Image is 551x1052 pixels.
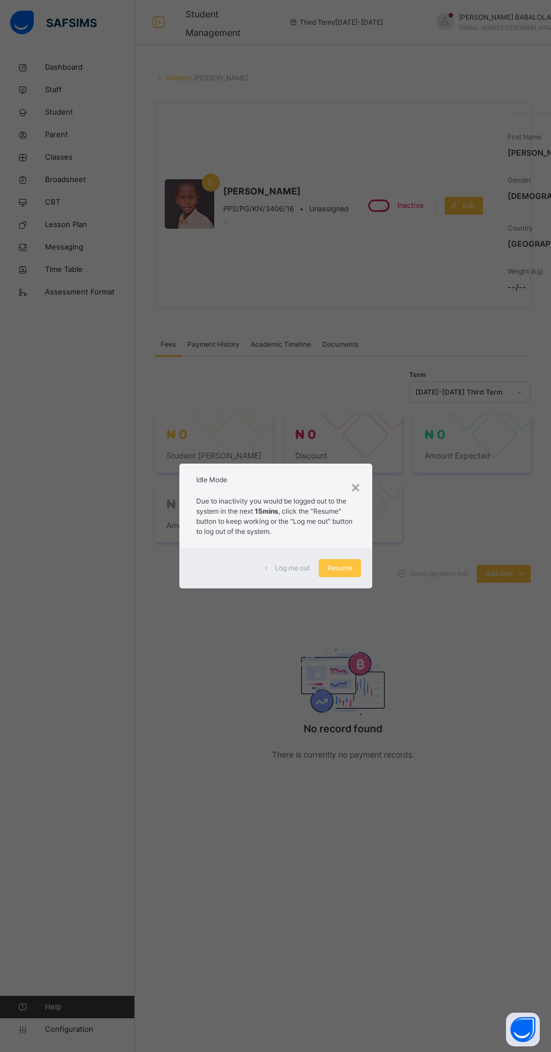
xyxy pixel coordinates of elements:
span: Resume [327,563,353,573]
p: Due to inactivity you would be logged out to the system in the next , click the "Resume" button t... [196,496,355,537]
button: Open asap [506,1013,540,1046]
div: × [350,475,361,498]
strong: 15mins [255,507,278,515]
span: Log me out [275,563,310,573]
h2: Idle Mode [196,475,355,485]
